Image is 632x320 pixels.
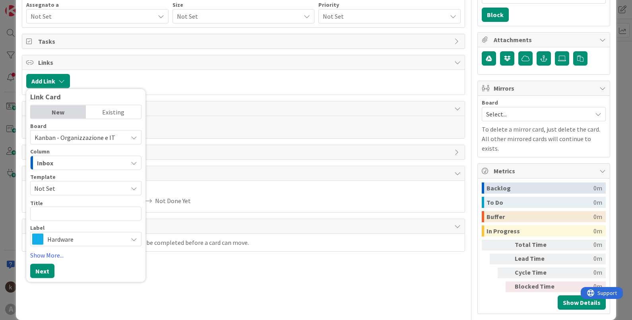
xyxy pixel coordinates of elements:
[494,35,595,45] span: Attachments
[486,109,588,120] span: Select...
[30,200,43,207] label: Title
[30,264,54,278] button: Next
[38,104,451,113] span: Comments
[558,295,606,310] button: Show Details
[562,268,602,278] div: 0m
[593,211,602,222] div: 0m
[494,166,595,176] span: Metrics
[30,174,56,180] span: Template
[30,156,142,170] button: Inbox
[30,250,142,260] a: Show More...
[35,134,115,142] span: Kanban - Organizzazione e IT
[562,281,602,292] div: 0m
[515,240,558,250] div: Total Time
[173,2,315,8] div: Size
[30,123,47,129] span: Board
[482,100,498,105] span: Board
[26,2,169,8] div: Assegnato a
[17,1,36,11] span: Support
[30,93,142,101] div: Link Card
[494,83,595,93] span: Mirrors
[177,11,297,22] span: Not Set
[38,221,451,231] span: Exit Criteria
[487,211,593,222] div: Buffer
[38,37,451,46] span: Tasks
[487,182,593,194] div: Backlog
[562,240,602,250] div: 0m
[323,11,443,22] span: Not Set
[487,197,593,208] div: To Do
[47,234,124,245] span: Hardware
[30,149,50,154] span: Column
[100,185,191,193] span: Actual Dates
[482,8,509,22] button: Block
[515,281,558,292] div: Blocked Time
[26,74,70,88] button: Add Link
[38,169,451,178] span: Dates
[38,58,451,67] span: Links
[86,105,141,119] div: Existing
[34,183,122,194] span: Not Set
[593,197,602,208] div: 0m
[482,124,606,153] p: To delete a mirror card, just delete the card. All other mirrored cards will continue to exists.
[318,2,461,8] div: Priority
[562,254,602,264] div: 0m
[593,182,602,194] div: 0m
[487,225,593,237] div: In Progress
[593,225,602,237] div: 0m
[37,158,53,168] span: Inbox
[515,268,558,278] div: Cycle Time
[38,147,451,157] span: History
[31,12,155,21] span: Not Set
[155,194,191,208] span: Not Done Yet
[30,225,45,231] span: Label
[31,105,86,119] div: New
[515,254,558,264] div: Lead Time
